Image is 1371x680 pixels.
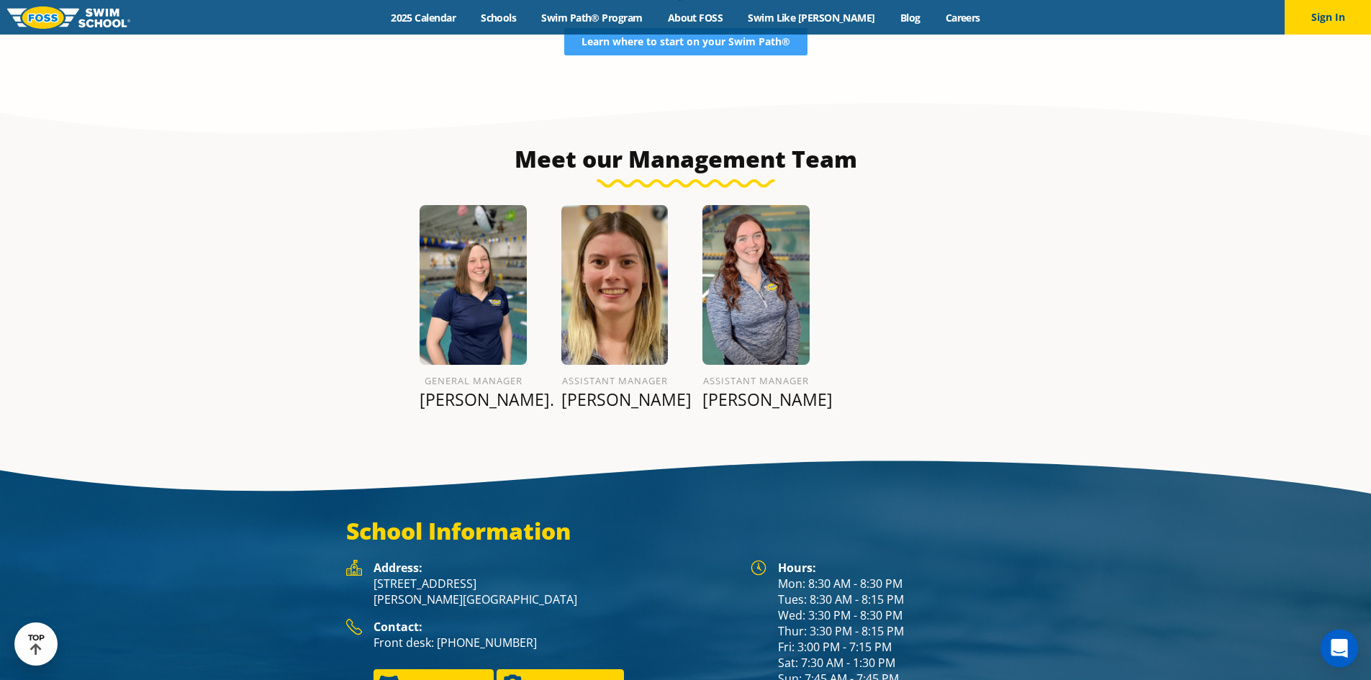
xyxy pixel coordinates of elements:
[529,11,655,24] a: Swim Path® Program
[346,619,362,635] img: Foss Location Contact
[346,145,1026,173] h3: Meet our Management Team
[561,372,669,389] h6: Assistant Manager
[346,560,362,576] img: Foss Location Address
[655,11,736,24] a: About FOSS
[702,205,810,366] img: Cassidy-Matt.png
[420,205,527,366] img: Alexa-Ihrke.png
[374,619,422,635] strong: Contact:
[561,205,669,366] img: Foss-Web-Headshots.png
[933,11,992,24] a: Careers
[582,37,790,47] span: Learn where to start on your Swim Path®
[702,372,810,389] h6: Assistant Manager
[1321,630,1359,668] div: Open Intercom Messenger
[751,560,766,576] img: Foss Location Hours
[469,11,529,24] a: Schools
[887,11,933,24] a: Blog
[346,517,1026,545] h3: School Information
[374,635,736,650] p: Front desk: [PHONE_NUMBER]
[28,633,45,656] div: TOP
[7,6,130,29] img: FOSS Swim School Logo
[778,560,816,576] strong: Hours:
[420,389,527,409] p: [PERSON_NAME].
[736,11,888,24] a: Swim Like [PERSON_NAME]
[374,560,422,576] strong: Address:
[420,372,527,389] h6: General Manager
[374,576,736,607] p: [STREET_ADDRESS] [PERSON_NAME][GEOGRAPHIC_DATA]
[702,389,810,409] p: [PERSON_NAME]
[564,28,807,55] a: Learn where to start on your Swim Path®
[379,11,469,24] a: 2025 Calendar
[561,389,669,409] p: [PERSON_NAME]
